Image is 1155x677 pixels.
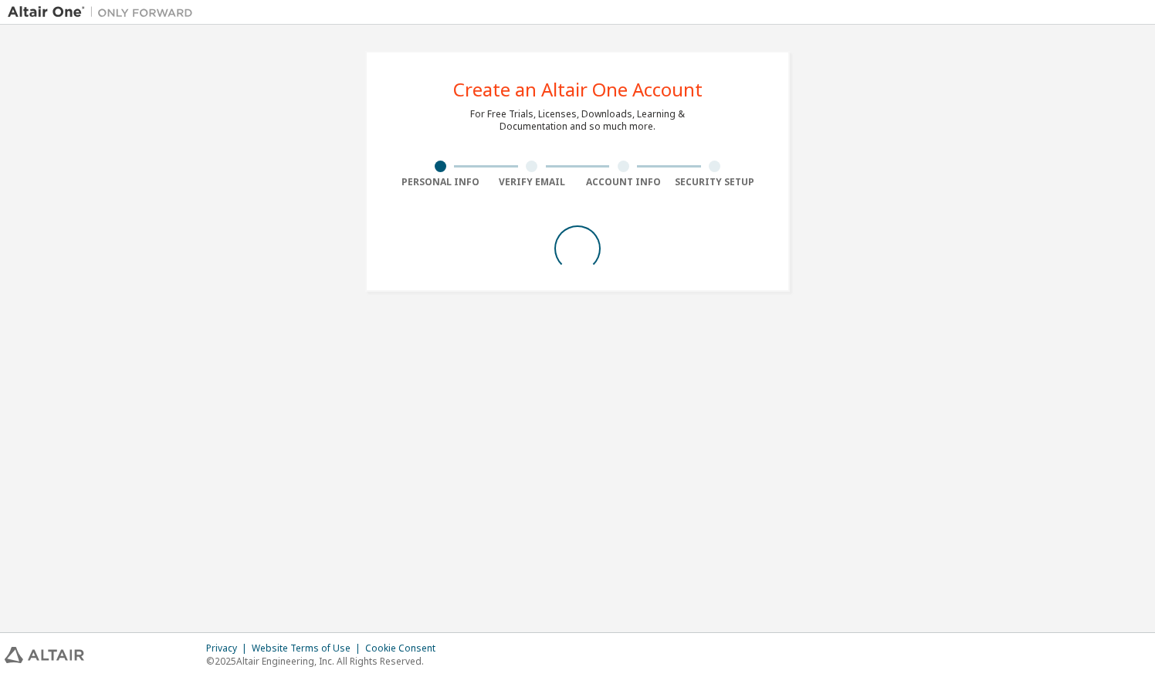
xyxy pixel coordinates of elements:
[252,642,365,655] div: Website Terms of Use
[486,176,578,188] div: Verify Email
[206,642,252,655] div: Privacy
[8,5,201,20] img: Altair One
[206,655,445,668] p: © 2025 Altair Engineering, Inc. All Rights Reserved.
[669,176,761,188] div: Security Setup
[453,80,703,99] div: Create an Altair One Account
[395,176,486,188] div: Personal Info
[5,647,84,663] img: altair_logo.svg
[577,176,669,188] div: Account Info
[365,642,445,655] div: Cookie Consent
[470,108,685,133] div: For Free Trials, Licenses, Downloads, Learning & Documentation and so much more.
